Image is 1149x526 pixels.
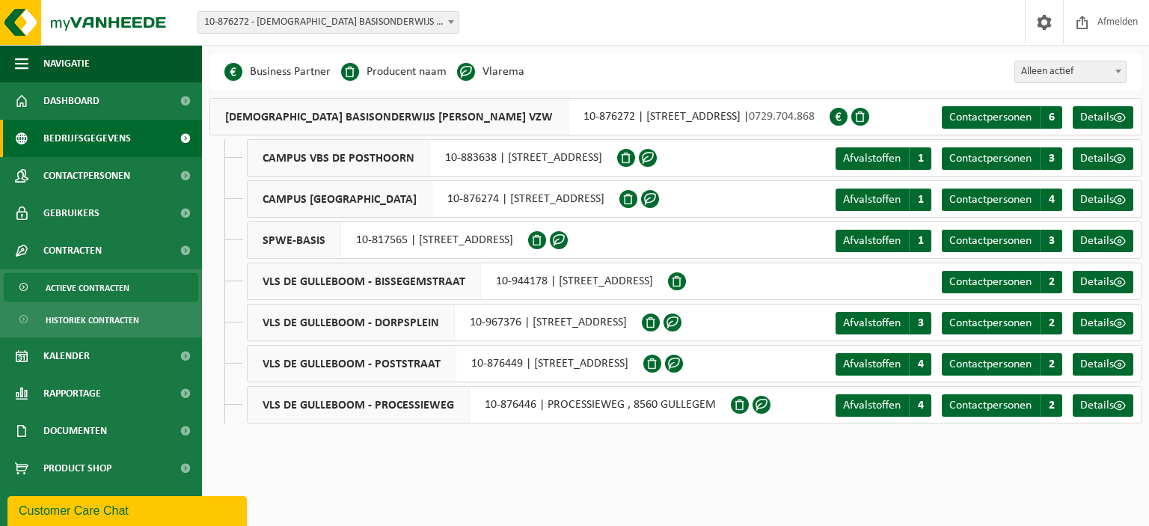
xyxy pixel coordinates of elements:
[1073,353,1133,376] a: Details
[1073,230,1133,252] a: Details
[909,230,931,252] span: 1
[1080,358,1114,370] span: Details
[909,147,931,170] span: 1
[247,263,668,300] div: 10-944178 | [STREET_ADDRESS]
[247,304,642,341] div: 10-967376 | [STREET_ADDRESS]
[843,358,901,370] span: Afvalstoffen
[949,153,1032,165] span: Contactpersonen
[7,493,250,526] iframe: chat widget
[843,400,901,412] span: Afvalstoffen
[1080,111,1114,123] span: Details
[836,353,931,376] a: Afvalstoffen 4
[46,274,129,302] span: Actieve contracten
[248,181,432,217] span: CAMPUS [GEOGRAPHIC_DATA]
[43,375,101,412] span: Rapportage
[248,346,456,382] span: VLS DE GULLEBOOM - POSTSTRAAT
[1014,61,1127,83] span: Alleen actief
[949,111,1032,123] span: Contactpersonen
[43,120,131,157] span: Bedrijfsgegevens
[248,263,481,299] span: VLS DE GULLEBOOM - BISSEGEMSTRAAT
[248,222,341,258] span: SPWE-BASIS
[1040,353,1062,376] span: 2
[942,189,1062,211] a: Contactpersonen 4
[909,353,931,376] span: 4
[1040,147,1062,170] span: 3
[457,61,524,83] li: Vlarema
[43,82,99,120] span: Dashboard
[46,306,139,334] span: Historiek contracten
[1040,394,1062,417] span: 2
[909,189,931,211] span: 1
[1073,394,1133,417] a: Details
[942,271,1062,293] a: Contactpersonen 2
[43,337,90,375] span: Kalender
[1073,106,1133,129] a: Details
[248,140,430,176] span: CAMPUS VBS DE POSTHOORN
[43,487,165,525] span: Acceptatievoorwaarden
[197,11,459,34] span: 10-876272 - KATHOLIEK BASISONDERWIJS GULDENBERG VZW - WEVELGEM
[1080,235,1114,247] span: Details
[43,195,99,232] span: Gebruikers
[248,387,470,423] span: VLS DE GULLEBOOM - PROCESSIEWEG
[224,61,331,83] li: Business Partner
[836,147,931,170] a: Afvalstoffen 1
[909,312,931,334] span: 3
[1040,271,1062,293] span: 2
[949,400,1032,412] span: Contactpersonen
[843,317,901,329] span: Afvalstoffen
[247,386,731,423] div: 10-876446 | PROCESSIEWEG , 8560 GULLEGEM
[843,194,901,206] span: Afvalstoffen
[1015,61,1126,82] span: Alleen actief
[949,358,1032,370] span: Contactpersonen
[1073,312,1133,334] a: Details
[942,394,1062,417] a: Contactpersonen 2
[1073,147,1133,170] a: Details
[247,345,643,382] div: 10-876449 | [STREET_ADDRESS]
[43,157,130,195] span: Contactpersonen
[4,305,198,334] a: Historiek contracten
[247,180,619,218] div: 10-876274 | [STREET_ADDRESS]
[836,230,931,252] a: Afvalstoffen 1
[949,317,1032,329] span: Contactpersonen
[942,353,1062,376] a: Contactpersonen 2
[1080,276,1114,288] span: Details
[247,139,617,177] div: 10-883638 | [STREET_ADDRESS]
[210,99,569,135] span: [DEMOGRAPHIC_DATA] BASISONDERWIJS [PERSON_NAME] VZW
[836,394,931,417] a: Afvalstoffen 4
[836,312,931,334] a: Afvalstoffen 3
[909,394,931,417] span: 4
[198,12,459,33] span: 10-876272 - KATHOLIEK BASISONDERWIJS GULDENBERG VZW - WEVELGEM
[836,189,931,211] a: Afvalstoffen 1
[247,221,528,259] div: 10-817565 | [STREET_ADDRESS]
[749,111,815,123] span: 0729.704.868
[949,235,1032,247] span: Contactpersonen
[1040,106,1062,129] span: 6
[1080,400,1114,412] span: Details
[4,273,198,302] a: Actieve contracten
[43,412,107,450] span: Documenten
[949,194,1032,206] span: Contactpersonen
[43,232,102,269] span: Contracten
[1040,230,1062,252] span: 3
[1073,271,1133,293] a: Details
[942,230,1062,252] a: Contactpersonen 3
[248,305,455,340] span: VLS DE GULLEBOOM - DORPSPLEIN
[1080,194,1114,206] span: Details
[341,61,447,83] li: Producent naam
[942,106,1062,129] a: Contactpersonen 6
[1073,189,1133,211] a: Details
[942,147,1062,170] a: Contactpersonen 3
[43,45,90,82] span: Navigatie
[942,312,1062,334] a: Contactpersonen 2
[209,98,830,135] div: 10-876272 | [STREET_ADDRESS] |
[949,276,1032,288] span: Contactpersonen
[843,235,901,247] span: Afvalstoffen
[43,450,111,487] span: Product Shop
[1080,317,1114,329] span: Details
[1040,189,1062,211] span: 4
[1040,312,1062,334] span: 2
[843,153,901,165] span: Afvalstoffen
[1080,153,1114,165] span: Details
